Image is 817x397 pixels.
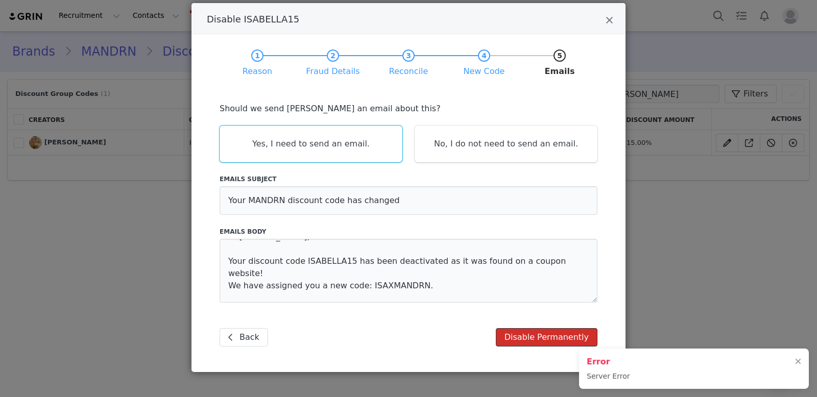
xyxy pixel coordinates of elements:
div: 3 [406,52,411,59]
span: Disable ISABELLA15 [207,14,299,24]
div: 1 [255,52,260,59]
div: Reason [220,62,295,81]
h5: Should we send [PERSON_NAME] an email about this? [220,104,597,113]
div: 5 [557,52,562,59]
label: Emails Subject [220,175,597,184]
a: No, I do not need to send an email. [415,126,597,162]
div: Emails [522,62,597,81]
button: Close [606,15,613,28]
button: Back [220,328,268,346]
div: Fraud Details [295,62,371,81]
div: Reconcile [371,62,446,81]
label: Emails Body [220,227,597,236]
h2: Error [587,356,630,368]
div: Disable ISABELLA15 [191,3,626,372]
p: Server Error [587,371,630,382]
div: New Code [446,62,522,81]
div: 2 [330,52,335,59]
a: Yes, I need to send an email. [220,126,402,162]
div: 4 [482,52,487,59]
button: Disable Permanently [496,328,597,346]
input: Subject [220,186,597,215]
